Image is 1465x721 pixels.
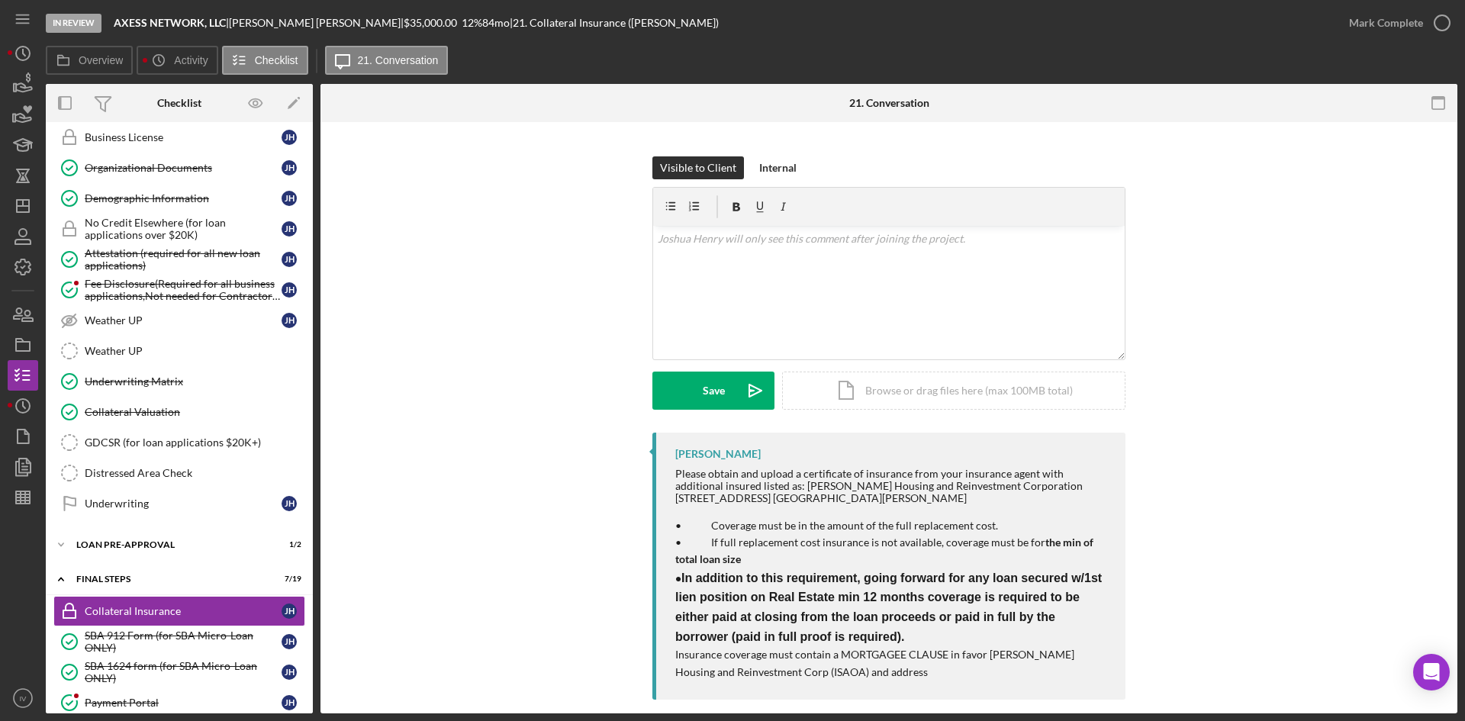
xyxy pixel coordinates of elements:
[85,217,282,241] div: No Credit Elsewhere (for loan applications over $20K)
[675,646,1110,681] p: Insurance coverage must contain a MORTGAGEE CLAUSE in favor [PERSON_NAME] Housing and Reinvestmen...
[85,629,282,654] div: SBA 912 Form (for SBA Micro-Loan ONLY)
[53,366,305,397] a: Underwriting Matrix
[85,467,304,479] div: Distressed Area Check
[675,517,1110,534] p: • Coverage must be in the amount of the full replacement cost.
[229,17,404,29] div: [PERSON_NAME] [PERSON_NAME] |
[675,534,1110,568] p: • If full replacement cost insurance is not available, coverage must be for
[274,575,301,584] div: 7 / 19
[53,305,305,336] a: Weather UPJH
[255,54,298,66] label: Checklist
[53,183,305,214] a: Demographic InformationJH
[404,17,462,29] div: $35,000.00
[282,604,297,619] div: J H
[85,345,304,357] div: Weather UP
[53,244,305,275] a: Attestation (required for all new loan applications)JH
[53,488,305,519] a: UnderwritingJH
[1349,8,1423,38] div: Mark Complete
[85,162,282,174] div: Organizational Documents
[462,17,482,29] div: 12 %
[46,46,133,75] button: Overview
[53,626,305,657] a: SBA 912 Form (for SBA Micro-Loan ONLY)JH
[1334,8,1457,38] button: Mark Complete
[46,14,101,33] div: In Review
[76,575,263,584] div: FINAL STEPS
[114,16,226,29] b: AXESS NETWORK, LLC
[660,156,736,179] div: Visible to Client
[53,275,305,305] a: Fee Disclosure(Required for all business applications,Not needed for Contractor loans)JH
[282,634,297,649] div: J H
[85,497,282,510] div: Underwriting
[282,191,297,206] div: J H
[53,458,305,488] a: Distressed Area Check
[675,571,1102,643] span: In addition to this requirement, going forward for any loan secured w/1st lien position on Real E...
[85,697,282,709] div: Payment Portal
[85,314,282,327] div: Weather UP
[53,657,305,687] a: SBA 1624 form (for SBA Micro-Loan ONLY)JH
[274,540,301,549] div: 1 / 2
[53,214,305,244] a: No Credit Elsewhere (for loan applications over $20K)JH
[174,54,208,66] label: Activity
[222,46,308,75] button: Checklist
[652,156,744,179] button: Visible to Client
[703,372,725,410] div: Save
[53,122,305,153] a: Business LicenseJH
[282,252,297,267] div: J H
[652,372,774,410] button: Save
[1413,654,1450,690] div: Open Intercom Messenger
[53,336,305,366] a: Weather UP
[85,605,282,617] div: Collateral Insurance
[752,156,804,179] button: Internal
[282,313,297,328] div: J H
[76,540,263,549] div: LOAN PRE-APPROVAL
[675,448,761,460] div: [PERSON_NAME]
[85,192,282,204] div: Demographic Information
[282,695,297,710] div: J H
[675,571,1102,643] strong: •
[53,596,305,626] a: Collateral InsuranceJH
[85,375,304,388] div: Underwriting Matrix
[759,156,797,179] div: Internal
[282,160,297,175] div: J H
[85,131,282,143] div: Business License
[53,687,305,718] a: Payment PortalJH
[282,130,297,145] div: J H
[510,17,719,29] div: | 21. Collateral Insurance ([PERSON_NAME])
[53,427,305,458] a: GDCSR (for loan applications $20K+)
[282,665,297,680] div: J H
[79,54,123,66] label: Overview
[675,468,1110,504] div: Please obtain and upload a certificate of insurance from your insurance agent with additional ins...
[282,221,297,237] div: J H
[85,406,304,418] div: Collateral Valuation
[8,683,38,713] button: IV
[85,278,282,302] div: Fee Disclosure(Required for all business applications,Not needed for Contractor loans)
[849,97,929,109] div: 21. Conversation
[53,397,305,427] a: Collateral Valuation
[19,694,27,703] text: IV
[358,54,439,66] label: 21. Conversation
[157,97,201,109] div: Checklist
[85,436,304,449] div: GDCSR (for loan applications $20K+)
[85,660,282,684] div: SBA 1624 form (for SBA Micro-Loan ONLY)
[53,153,305,183] a: Organizational DocumentsJH
[482,17,510,29] div: 84 mo
[114,17,229,29] div: |
[137,46,217,75] button: Activity
[325,46,449,75] button: 21. Conversation
[282,496,297,511] div: J H
[85,247,282,272] div: Attestation (required for all new loan applications)
[282,282,297,298] div: J H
